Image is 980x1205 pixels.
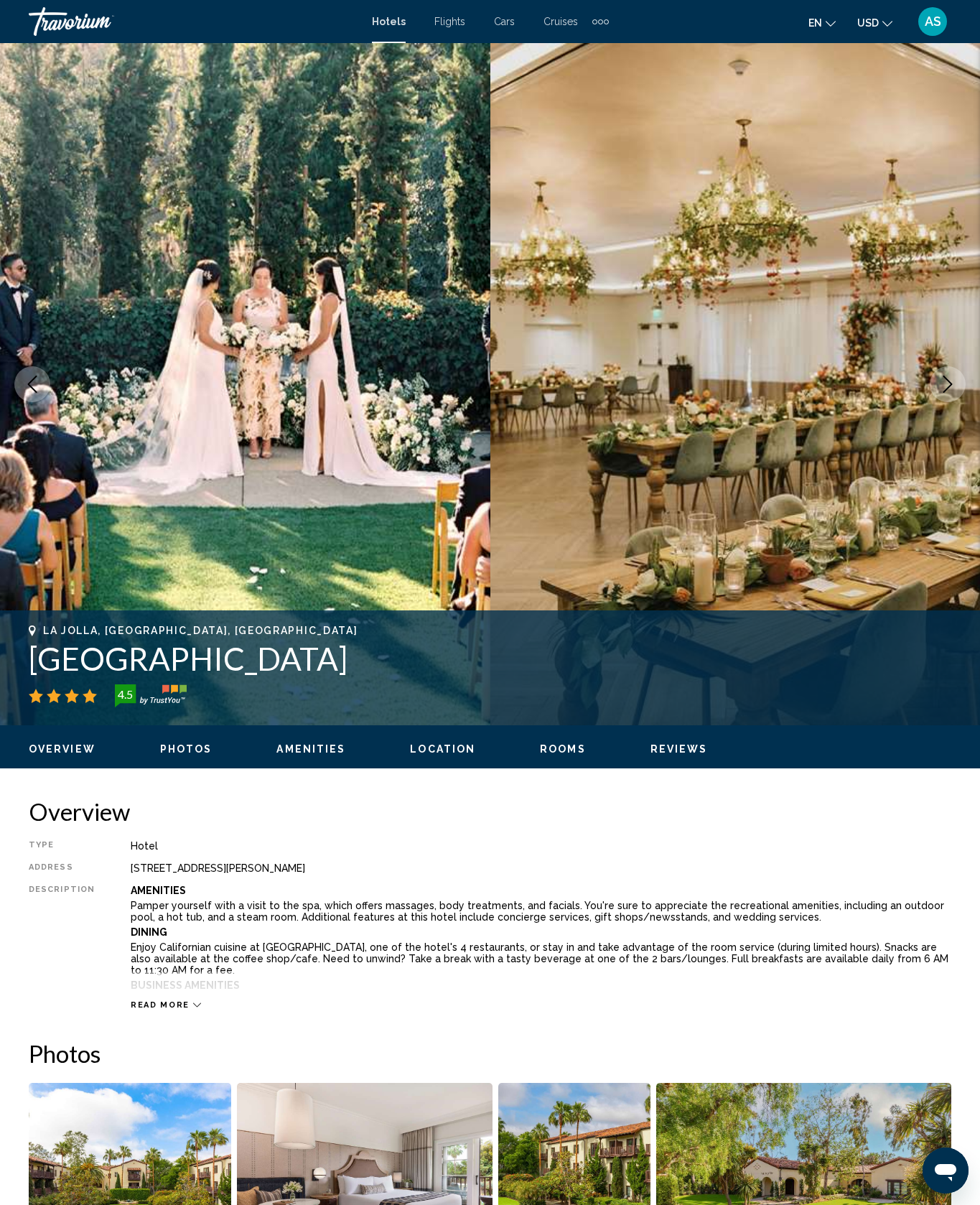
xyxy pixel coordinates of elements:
[29,885,95,992] div: Description
[131,1000,201,1010] button: Read more
[43,625,358,636] span: La Jolla, [GEOGRAPHIC_DATA], [GEOGRAPHIC_DATA]
[29,840,95,852] div: Type
[14,366,50,402] button: Previous image
[29,7,358,36] a: Travorium
[925,14,941,29] span: AS
[131,941,951,976] p: Enjoy Californian cuisine at [GEOGRAPHIC_DATA], one of the hotel's 4 restaurants, or stay in and ...
[434,16,465,27] a: Flights
[543,16,578,27] a: Cruises
[29,743,95,755] span: Overview
[160,743,213,755] button: Photos
[29,640,951,677] h1: [GEOGRAPHIC_DATA]
[410,743,475,755] button: Location
[276,743,345,755] button: Amenities
[930,366,966,402] button: Next image
[131,926,167,938] b: Dining
[131,885,186,896] b: Amenities
[131,1000,190,1010] span: Read more
[857,12,892,33] button: Change currency
[29,743,95,755] button: Overview
[276,743,345,755] span: Amenities
[592,10,609,33] button: Extra navigation items
[540,743,586,755] button: Rooms
[131,840,951,852] div: Hotel
[115,684,187,707] img: trustyou-badge-hor.svg
[494,16,515,27] a: Cars
[808,17,822,29] span: en
[160,743,213,755] span: Photos
[29,1039,951,1068] h2: Photos
[29,862,95,874] div: Address
[540,743,586,755] span: Rooms
[131,900,951,923] p: Pamper yourself with a visit to the spa, which offers massages, body treatments, and facials. You...
[29,797,951,826] h2: Overview
[650,743,708,755] span: Reviews
[914,6,951,37] button: User Menu
[808,12,836,33] button: Change language
[131,862,951,874] div: [STREET_ADDRESS][PERSON_NAME]
[923,1148,969,1194] iframe: Button to launch messaging window
[372,16,406,27] a: Hotels
[111,686,139,703] div: 4.5
[410,743,475,755] span: Location
[650,743,708,755] button: Reviews
[857,17,879,29] span: USD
